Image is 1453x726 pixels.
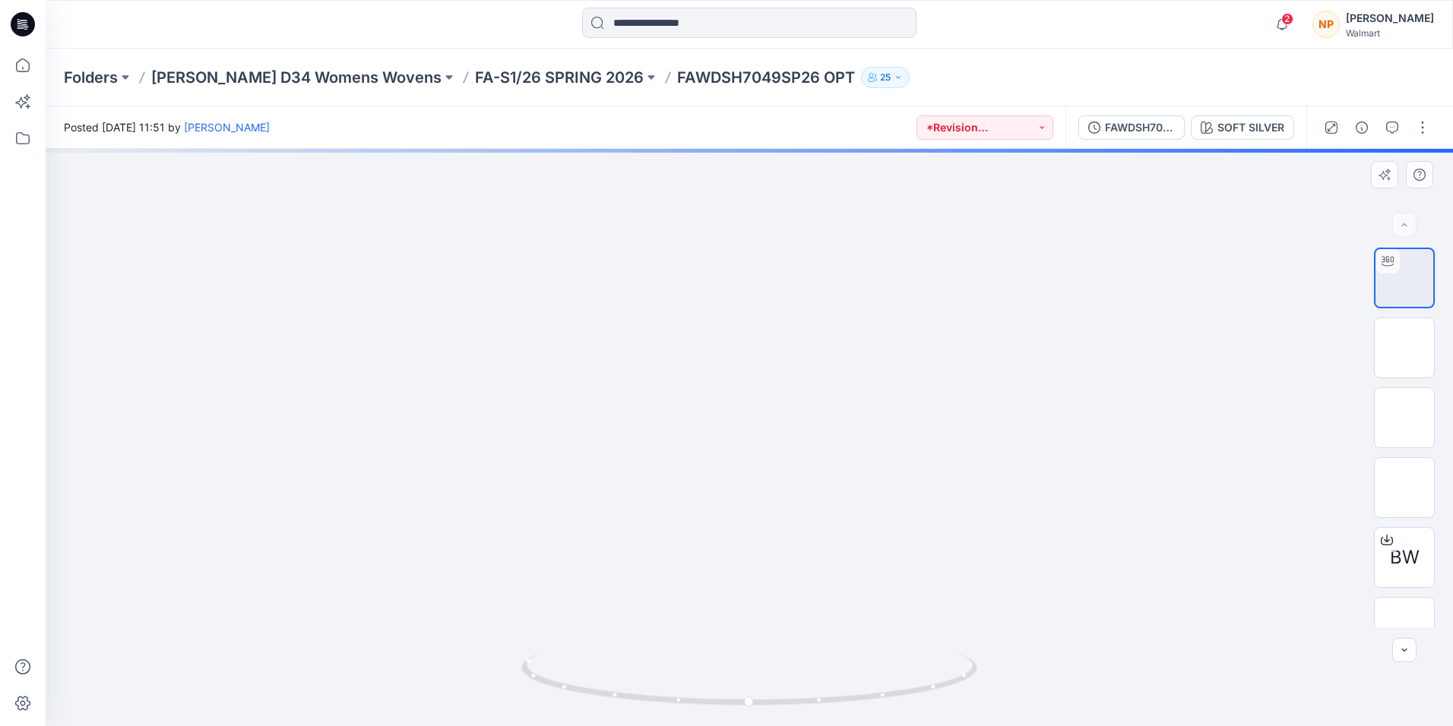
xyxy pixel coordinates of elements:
[1375,458,1434,517] img: WM MS 10 DRS-BLW KNEE Back wo Avatar
[151,67,442,88] a: [PERSON_NAME] D34 Womens Wovens
[1375,318,1434,377] img: WM MS 10 DRS-BLW KNEE Colorway wo Avatar
[677,67,855,88] p: FAWDSH7049SP26 OPT
[1375,598,1434,657] img: SHAHI _ FA SP26 WOVENS - LS FULL SLEEVE GODET MAXI DRESS (3)
[861,67,910,88] button: 25
[1217,119,1284,136] div: SOFT SILVER
[1375,249,1433,307] img: WM MS 10 DRS-BLW KNEE Turntable with Avatar
[1350,115,1374,140] button: Details
[64,119,270,135] span: Posted [DATE] 11:51 by
[1105,119,1175,136] div: FAWDSH7049SP26 OPT
[184,121,270,134] a: [PERSON_NAME]
[1312,11,1340,38] div: NP
[1375,388,1434,447] img: WM MS 10 DRS-BLW KNEE Front wo Avatar
[1346,27,1434,39] div: Walmart
[1078,115,1185,140] button: FAWDSH7049SP26 OPT
[880,69,891,86] p: 25
[64,67,118,88] a: Folders
[1390,544,1420,571] span: BW
[1191,115,1294,140] button: SOFT SILVER
[1346,9,1434,27] div: [PERSON_NAME]
[1281,13,1293,25] span: 2
[475,67,644,88] a: FA-S1/26 SPRING 2026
